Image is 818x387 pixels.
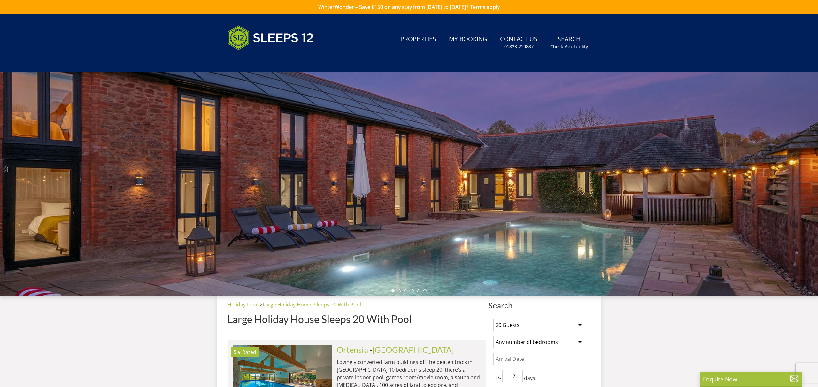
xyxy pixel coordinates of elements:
span: Rated [242,349,256,356]
span: Ortensia has a 5 star rating under the Quality in Tourism Scheme [234,349,241,356]
span: Search [488,301,590,310]
h1: Large Holiday House Sleeps 20 With Pool [228,313,486,325]
span: > [260,301,263,308]
p: Enquire Now [703,375,799,383]
a: Holiday Ideas [228,301,260,308]
a: [GEOGRAPHIC_DATA] [373,345,454,354]
a: Properties [398,32,439,47]
img: Sleeps 12 [228,22,314,54]
a: Ortensia [337,345,368,354]
a: Contact Us01823 219837 [498,32,540,53]
span: +/- [493,374,502,382]
input: Arrival Date [493,353,585,365]
small: 01823 219837 [504,43,534,50]
a: My Booking [446,32,490,47]
span: days [523,374,536,382]
a: Large Holiday House Sleeps 20 With Pool [263,301,361,308]
span: - [370,345,454,354]
iframe: Customer reviews powered by Trustpilot [224,58,291,63]
a: SearchCheck Availability [548,32,590,53]
small: Check Availability [550,43,588,50]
